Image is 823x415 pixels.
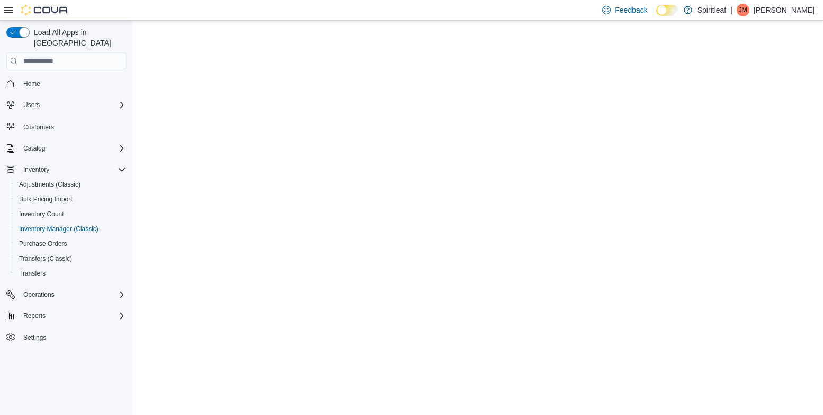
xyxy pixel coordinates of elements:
a: Transfers [15,267,50,280]
a: Home [19,77,44,90]
p: Spiritleaf [697,4,726,16]
button: Users [2,98,130,112]
button: Inventory [19,163,53,176]
span: Catalog [19,142,126,155]
span: Users [23,101,40,109]
a: Bulk Pricing Import [15,193,77,206]
a: Settings [19,331,50,344]
button: Inventory Manager (Classic) [11,222,130,236]
span: Operations [19,288,126,301]
span: Adjustments (Classic) [15,178,126,191]
span: Inventory Manager (Classic) [15,223,126,235]
span: Settings [23,333,46,342]
span: Operations [23,290,55,299]
button: Adjustments (Classic) [11,177,130,192]
span: Users [19,99,126,111]
button: Reports [19,310,50,322]
button: Inventory [2,162,130,177]
span: Bulk Pricing Import [19,195,73,204]
button: Operations [2,287,130,302]
span: Purchase Orders [15,237,126,250]
button: Operations [19,288,59,301]
nav: Complex example [6,72,126,373]
input: Dark Mode [656,5,678,16]
span: Inventory Count [19,210,64,218]
a: Inventory Manager (Classic) [15,223,103,235]
span: Inventory [19,163,126,176]
button: Catalog [2,141,130,156]
button: Purchase Orders [11,236,130,251]
span: Inventory [23,165,49,174]
p: [PERSON_NAME] [754,4,815,16]
span: Reports [23,312,46,320]
button: Transfers [11,266,130,281]
span: Transfers [15,267,126,280]
button: Bulk Pricing Import [11,192,130,207]
span: Catalog [23,144,45,153]
span: Home [19,77,126,90]
button: Catalog [19,142,49,155]
button: Settings [2,330,130,345]
div: Jessica M [737,4,749,16]
a: Adjustments (Classic) [15,178,85,191]
span: Customers [19,120,126,133]
span: Transfers [19,269,46,278]
a: Purchase Orders [15,237,71,250]
span: Settings [19,331,126,344]
a: Transfers (Classic) [15,252,76,265]
a: Inventory Count [15,208,68,220]
button: Reports [2,308,130,323]
span: Transfers (Classic) [19,254,72,263]
span: Inventory Manager (Classic) [19,225,99,233]
span: Load All Apps in [GEOGRAPHIC_DATA] [30,27,126,48]
p: | [730,4,732,16]
button: Home [2,76,130,91]
button: Inventory Count [11,207,130,222]
button: Transfers (Classic) [11,251,130,266]
span: Customers [23,123,54,131]
span: Inventory Count [15,208,126,220]
span: Feedback [615,5,647,15]
button: Customers [2,119,130,134]
span: Adjustments (Classic) [19,180,80,189]
span: JM [739,4,747,16]
span: Transfers (Classic) [15,252,126,265]
span: Home [23,80,40,88]
span: Bulk Pricing Import [15,193,126,206]
img: Cova [21,5,69,15]
span: Reports [19,310,126,322]
span: Purchase Orders [19,240,67,248]
a: Customers [19,121,58,134]
button: Users [19,99,44,111]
